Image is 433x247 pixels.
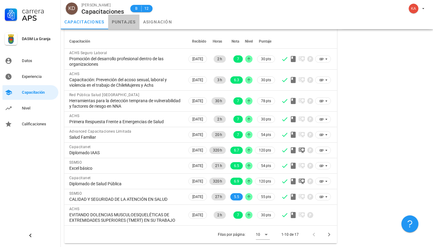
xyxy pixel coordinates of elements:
[192,162,203,169] span: [DATE]
[192,178,203,185] span: [DATE]
[192,193,203,200] span: [DATE]
[208,34,227,49] th: Horas
[261,163,271,169] span: 54 pts
[261,212,271,218] span: 30 pts
[217,55,222,63] span: 2 h
[213,39,222,43] span: Horas
[22,58,56,63] div: Datos
[2,85,58,100] a: Capacitación
[22,122,56,127] div: Calificaciones
[192,131,203,138] span: [DATE]
[69,181,182,186] div: Diplomado de Salud Pública
[215,131,222,138] span: 20 h
[237,97,239,105] span: 7
[2,117,58,131] a: Calificaciones
[64,34,187,49] th: Capacitación
[69,165,182,171] div: Excel básico
[68,2,75,15] span: KD
[22,37,56,41] div: DASM La Granja
[144,5,149,12] span: 12
[213,147,222,154] span: 320 h
[81,8,124,15] div: Capacitaciones
[254,34,276,49] th: Puntaje
[22,7,56,15] div: Carrera
[256,230,270,239] div: 10Filas por página:
[234,76,239,84] span: 6.3
[256,232,260,237] div: 10
[217,211,222,219] span: 2 h
[69,150,182,155] div: Diplomado IAAS
[234,162,239,169] span: 6.5
[69,129,132,134] span: Advanced Capacitaciones Limitada
[237,116,239,123] span: 7
[69,98,182,109] div: Herramientas para la detección temprana de vulnerabilidad y factores de riesgo en NNA
[81,2,124,8] div: [PERSON_NAME]
[215,97,222,105] span: 30 h
[192,116,203,123] span: [DATE]
[2,54,58,68] a: Datos
[66,2,78,15] div: avatar
[215,193,222,200] span: 27 h
[281,232,299,237] div: 1-10 de 17
[234,193,239,200] span: 5.5
[218,226,270,243] div: Filas por página:
[261,98,271,104] span: 78 pts
[69,134,182,140] div: Salud Familiar
[69,93,139,97] span: Red Pública Salud [GEOGRAPHIC_DATA]
[61,15,108,29] a: capacitaciones
[259,39,271,43] span: Puntaje
[192,39,206,43] span: Recibido
[108,15,139,29] a: puntajes
[69,176,91,180] span: Capacitanet
[237,211,239,219] span: 7
[234,147,239,154] span: 6.7
[217,116,222,123] span: 2 h
[237,55,239,63] span: 7
[22,90,56,95] div: Capacitación
[2,101,58,116] a: Nivel
[192,212,203,218] span: [DATE]
[187,34,208,49] th: Recibido
[234,178,239,185] span: 6.9
[245,39,253,43] span: Nivel
[69,119,182,124] div: Primera Respuesta Frente a Emergencias de Salud
[192,56,203,62] span: [DATE]
[261,194,271,200] span: 55 pts
[192,77,203,83] span: [DATE]
[192,147,203,154] span: [DATE]
[69,207,80,211] span: ACHS
[259,147,271,153] span: 120 pts
[69,77,182,88] div: Capacitación: Prevención del acoso sexual, laboral y violencia en el trabajo de ChileMujeres y Achs
[324,229,335,240] button: Página siguiente
[22,74,56,79] div: Experiencia
[69,39,90,43] span: Capacitación
[69,160,82,165] span: SSMSO
[237,131,239,138] span: 7
[261,77,271,83] span: 30 pts
[261,132,271,138] span: 54 pts
[261,56,271,62] span: 30 pts
[259,178,271,184] span: 120 pts
[215,162,222,169] span: 21 h
[134,5,139,12] span: B
[22,15,56,22] div: APS
[2,69,58,84] a: Experiencia
[244,34,254,49] th: Nivel
[192,98,203,104] span: [DATE]
[69,145,91,149] span: Capacitanet
[69,56,182,67] div: Promoción del desarrollo profesional dentro de las organizaciones
[213,178,222,185] span: 320 h
[69,51,107,55] span: ACHS Seguro Laboral
[69,72,80,76] span: ACHS
[232,39,239,43] span: Nota
[69,114,80,118] span: ACHS
[217,76,222,84] span: 3 h
[139,15,176,29] a: asignación
[227,34,244,49] th: Nota
[69,212,182,223] div: EVITANDO DOLENCIAS MUSCULOESQUELÉTICAS DE EXTREMIDADES SUPERIORES (TMERT) EN SU TRABAJO
[69,197,182,202] div: CALIDAD Y SEGURIDAD DE LA ATENCIÓN EN SALUD
[22,106,56,111] div: Nivel
[69,191,82,196] span: SSMSO
[409,4,418,13] div: avatar
[261,116,271,122] span: 30 pts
